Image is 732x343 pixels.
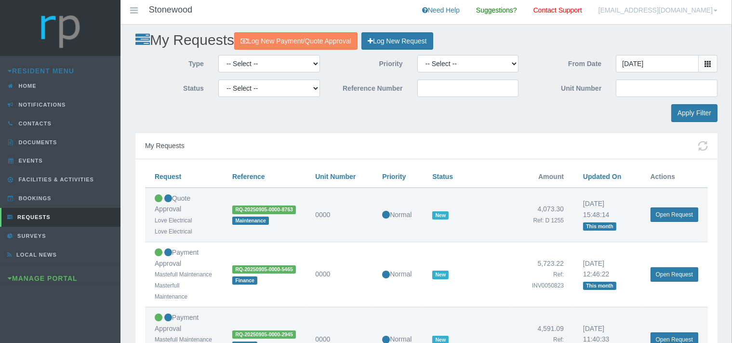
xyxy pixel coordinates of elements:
[651,267,698,282] a: Open Request
[16,158,43,164] span: Events
[234,32,358,50] a: Log New Payment/Quote Approval
[16,139,57,145] span: Documents
[232,173,265,180] a: Reference
[573,242,641,307] td: [DATE] 12:46:22
[155,271,212,278] small: Mastefull Maintenance
[155,282,187,300] small: Masterfull Maintenance
[373,242,423,307] td: Normal
[511,188,573,242] td: 4,073.30
[315,173,356,180] a: Unit Number
[14,252,57,258] span: Local News
[232,217,269,225] span: Maintenance
[573,188,641,242] td: [DATE] 15:48:14
[16,195,52,201] span: Bookings
[155,217,192,224] small: Love Electrical
[155,228,192,235] small: Love Electrical
[15,233,46,239] span: Surveys
[511,242,573,307] td: 5,723.22
[128,55,211,69] label: Type
[538,173,564,180] span: Amount
[128,80,211,94] label: Status
[16,121,52,126] span: Contacts
[232,276,257,285] span: Finance
[135,32,718,50] h2: My Requests
[232,265,296,274] span: RQ-20250905-0000-5465
[327,80,410,94] label: Reference Number
[16,177,94,182] span: Facilities & Activities
[583,173,621,180] a: Updated On
[16,83,37,89] span: Home
[8,67,74,75] a: Resident Menu
[382,173,406,180] a: Priority
[8,274,78,282] a: Manage Portal
[533,217,564,224] small: Ref: D 1255
[306,188,373,242] td: 0000
[16,102,66,108] span: Notifications
[373,188,423,242] td: Normal
[155,336,212,343] small: Mastefull Maintenance
[306,242,373,307] td: 0000
[526,80,609,94] label: Unit Number
[232,206,296,214] span: RQ-20250905-0000-8763
[432,173,453,180] a: Status
[145,242,223,307] td: Payment Approval
[149,5,192,15] h4: Stonewood
[651,207,698,222] a: Open Request
[327,55,410,69] label: Priority
[155,173,181,180] a: Request
[15,214,51,220] span: Requests
[135,133,718,159] div: My Requests
[432,211,449,220] span: New
[145,188,223,242] td: Quote Approval
[526,55,609,69] label: From Date
[651,173,675,180] span: Actions
[583,222,616,231] span: This month
[361,32,433,50] a: Log New Request
[232,330,296,339] span: RQ-20250905-0000-2945
[671,104,718,122] input: Apply Filter
[432,271,449,279] span: New
[583,282,616,290] span: This month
